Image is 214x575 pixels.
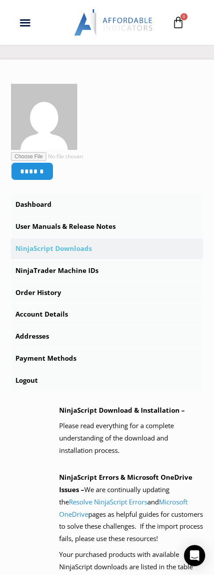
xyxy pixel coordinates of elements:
a: Dashboard [11,194,203,215]
img: LogoAI | Affordable Indicators – NinjaTrader [74,9,154,36]
a: Payment Methods [11,348,203,369]
b: NinjaScript Download & Installation – [59,406,185,414]
a: Resolve NinjaScript Errors [69,497,147,506]
a: User Manuals & Release Notes [11,216,203,237]
a: 0 [159,10,198,35]
span: 0 [180,13,188,20]
a: Addresses [11,326,203,347]
p: Please read everything for a complete understanding of the download and installation process. [59,420,203,457]
a: Microsoft OneDrive [59,497,188,519]
b: NinjaScript Errors & Microsoft OneDrive Issues – [59,473,192,494]
div: Menu Toggle [15,14,35,31]
img: 28757e7d99563ccc0862c2acc7417e72978a01a5f84f690ec25506e003fa4cdf [11,84,77,150]
a: Account Details [11,304,203,325]
div: Open Intercom Messenger [184,545,205,566]
p: We are continually updating the and pages as helpful guides for customers to solve these challeng... [59,471,203,545]
a: Logout [11,370,203,391]
a: Order History [11,282,203,303]
nav: Account pages [11,194,203,391]
a: NinjaTrader Machine IDs [11,260,203,281]
a: NinjaScript Downloads [11,238,203,259]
